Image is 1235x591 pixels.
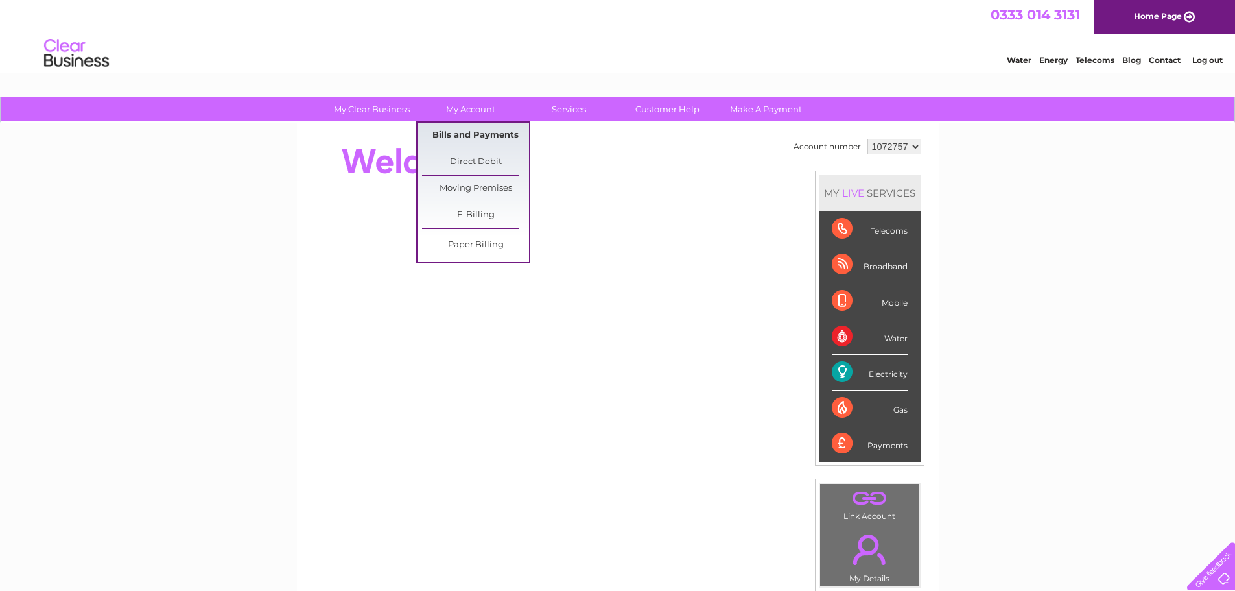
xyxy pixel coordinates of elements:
[832,391,908,426] div: Gas
[790,136,864,158] td: Account number
[832,247,908,283] div: Broadband
[832,283,908,319] div: Mobile
[417,97,524,121] a: My Account
[832,426,908,461] div: Payments
[422,176,529,202] a: Moving Premises
[832,211,908,247] div: Telecoms
[422,149,529,175] a: Direct Debit
[422,202,529,228] a: E-Billing
[422,123,529,149] a: Bills and Payments
[318,97,425,121] a: My Clear Business
[614,97,721,121] a: Customer Help
[712,97,819,121] a: Make A Payment
[1149,55,1181,65] a: Contact
[1192,55,1223,65] a: Log out
[515,97,622,121] a: Services
[823,527,916,572] a: .
[991,6,1080,23] a: 0333 014 3131
[823,487,916,510] a: .
[832,355,908,391] div: Electricity
[1122,55,1141,65] a: Blog
[840,187,867,199] div: LIVE
[819,483,920,524] td: Link Account
[43,34,110,73] img: logo.png
[832,319,908,355] div: Water
[422,232,529,258] a: Paper Billing
[1076,55,1114,65] a: Telecoms
[819,524,920,587] td: My Details
[1039,55,1068,65] a: Energy
[819,175,921,211] div: MY SERVICES
[312,7,924,63] div: Clear Business is a trading name of Verastar Limited (registered in [GEOGRAPHIC_DATA] No. 3667643...
[1007,55,1031,65] a: Water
